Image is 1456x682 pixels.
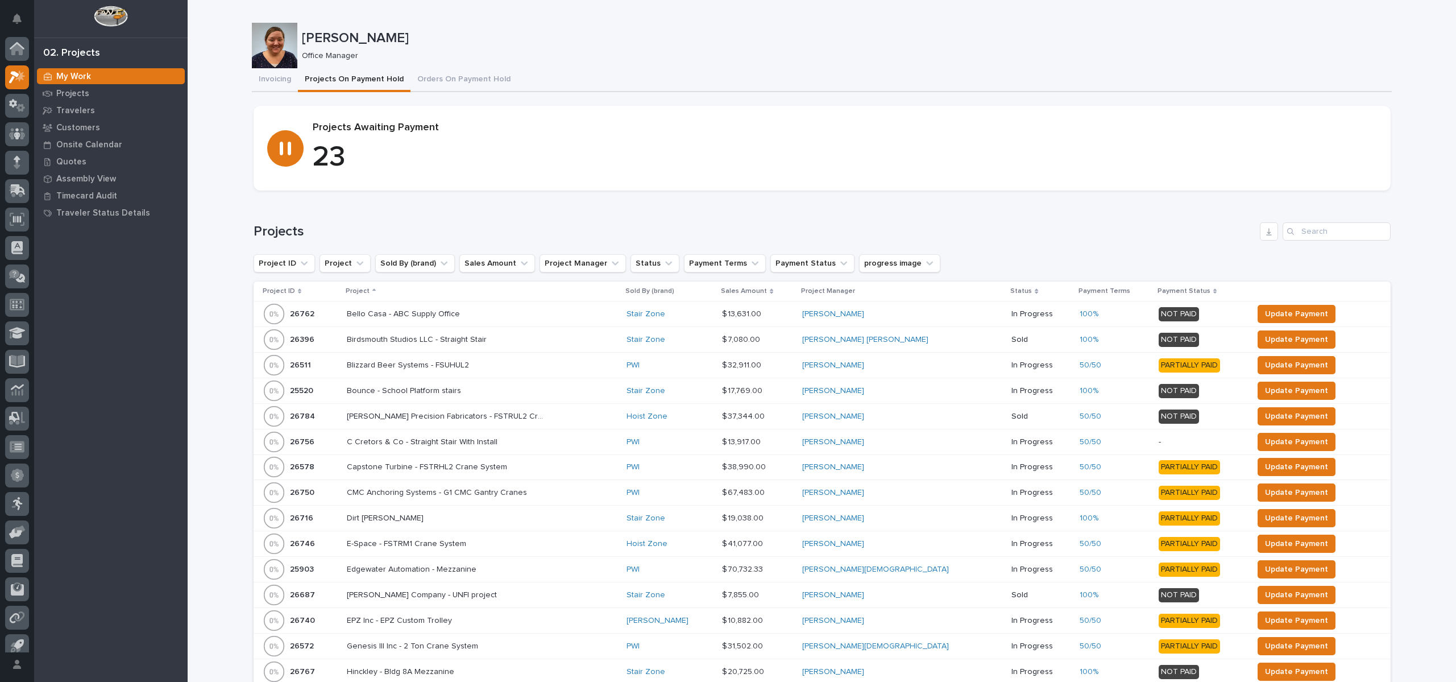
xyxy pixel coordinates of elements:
[290,410,317,421] p: 26784
[1159,537,1220,551] div: PARTIALLY PAID
[1159,665,1199,679] div: NOT PAID
[320,254,371,272] button: Project
[34,153,188,170] a: Quotes
[252,68,298,92] button: Invoicing
[802,412,864,421] a: [PERSON_NAME]
[627,412,667,421] a: Hoist Zone
[1080,462,1101,472] a: 50/50
[302,30,1387,47] p: [PERSON_NAME]
[1080,565,1101,574] a: 50/50
[722,665,766,677] p: $ 20,725.00
[347,486,529,498] p: CMC Anchoring Systems - G1 CMC Gantry Cranes
[802,667,864,677] a: [PERSON_NAME]
[627,488,640,498] a: PWI
[254,608,1391,634] tr: 2674026740 EPZ Inc - EPZ Custom TrolleyEPZ Inc - EPZ Custom Trolley [PERSON_NAME] $ 10,882.00$ 10...
[5,7,29,31] button: Notifications
[346,285,370,297] p: Project
[627,361,640,370] a: PWI
[1258,330,1335,349] button: Update Payment
[627,462,640,472] a: PWI
[1011,590,1071,600] p: Sold
[1011,488,1071,498] p: In Progress
[263,285,295,297] p: Project ID
[254,224,1255,240] h1: Projects
[1011,309,1071,319] p: In Progress
[56,89,89,99] p: Projects
[1080,514,1098,523] a: 100%
[1258,560,1335,578] button: Update Payment
[290,563,316,574] p: 25903
[56,72,91,82] p: My Work
[722,486,767,498] p: $ 67,483.00
[722,384,765,396] p: $ 17,769.00
[1265,537,1328,551] span: Update Payment
[290,511,316,523] p: 26716
[801,285,855,297] p: Project Manager
[254,429,1391,454] tr: 2675626756 C Cretors & Co - Straight Stair With InstallC Cretors & Co - Straight Stair With Insta...
[290,614,317,626] p: 26740
[1080,488,1101,498] a: 50/50
[14,14,29,32] div: Notifications
[1258,433,1335,451] button: Update Payment
[1258,356,1335,374] button: Update Payment
[1265,358,1328,372] span: Update Payment
[722,537,765,549] p: $ 41,077.00
[722,588,761,600] p: $ 7,855.00
[722,511,766,523] p: $ 19,038.00
[1080,616,1101,626] a: 50/50
[1011,412,1071,421] p: Sold
[1258,509,1335,527] button: Update Payment
[627,309,665,319] a: Stair Zone
[1080,412,1101,421] a: 50/50
[1159,384,1199,398] div: NOT PAID
[313,140,1377,175] p: 23
[254,557,1391,582] tr: 2590325903 Edgewater Automation - MezzanineEdgewater Automation - Mezzanine PWI $ 70,732.33$ 70,7...
[627,437,640,447] a: PWI
[627,590,665,600] a: Stair Zone
[56,123,100,133] p: Customers
[290,460,317,472] p: 26578
[34,68,188,85] a: My Work
[1159,588,1199,602] div: NOT PAID
[347,639,480,651] p: Genesis III Inc - 2 Ton Crane System
[722,435,763,447] p: $ 13,917.00
[802,386,864,396] a: [PERSON_NAME]
[1258,637,1335,655] button: Update Payment
[1011,514,1071,523] p: In Progress
[802,335,928,345] a: [PERSON_NAME] [PERSON_NAME]
[722,614,765,626] p: $ 10,882.00
[802,565,949,574] a: [PERSON_NAME][DEMOGRAPHIC_DATA]
[1080,309,1098,319] a: 100%
[1011,667,1071,677] p: In Progress
[290,384,316,396] p: 25520
[313,122,1377,134] p: Projects Awaiting Payment
[347,563,479,574] p: Edgewater Automation - Mezzanine
[1080,642,1101,651] a: 50/50
[722,307,764,319] p: $ 13,631.00
[1159,437,1245,447] p: -
[1080,590,1098,600] a: 100%
[722,460,768,472] p: $ 38,990.00
[347,333,489,345] p: Birdsmouth Studios LLC - Straight Stair
[254,404,1391,429] tr: 2678426784 [PERSON_NAME] Precision Fabricators - FSTRUL2 Crane System[PERSON_NAME] Precision Fabr...
[1265,665,1328,679] span: Update Payment
[627,616,688,626] a: [PERSON_NAME]
[1258,535,1335,553] button: Update Payment
[1159,563,1220,577] div: PARTIALLY PAID
[347,307,462,319] p: Bello Casa - ABC Supply Office
[1011,335,1071,345] p: Sold
[290,486,317,498] p: 26750
[1265,460,1328,474] span: Update Payment
[1080,361,1101,370] a: 50/50
[770,254,854,272] button: Payment Status
[34,204,188,221] a: Traveler Status Details
[1159,614,1220,628] div: PARTIALLY PAID
[1258,663,1335,681] button: Update Payment
[1011,437,1071,447] p: In Progress
[722,639,765,651] p: $ 31,502.00
[290,307,317,319] p: 26762
[34,136,188,153] a: Onsite Calendar
[1159,460,1220,474] div: PARTIALLY PAID
[34,85,188,102] a: Projects
[254,506,1391,531] tr: 2671626716 Dirt [PERSON_NAME]Dirt [PERSON_NAME] Stair Zone $ 19,038.00$ 19,038.00 [PERSON_NAME] I...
